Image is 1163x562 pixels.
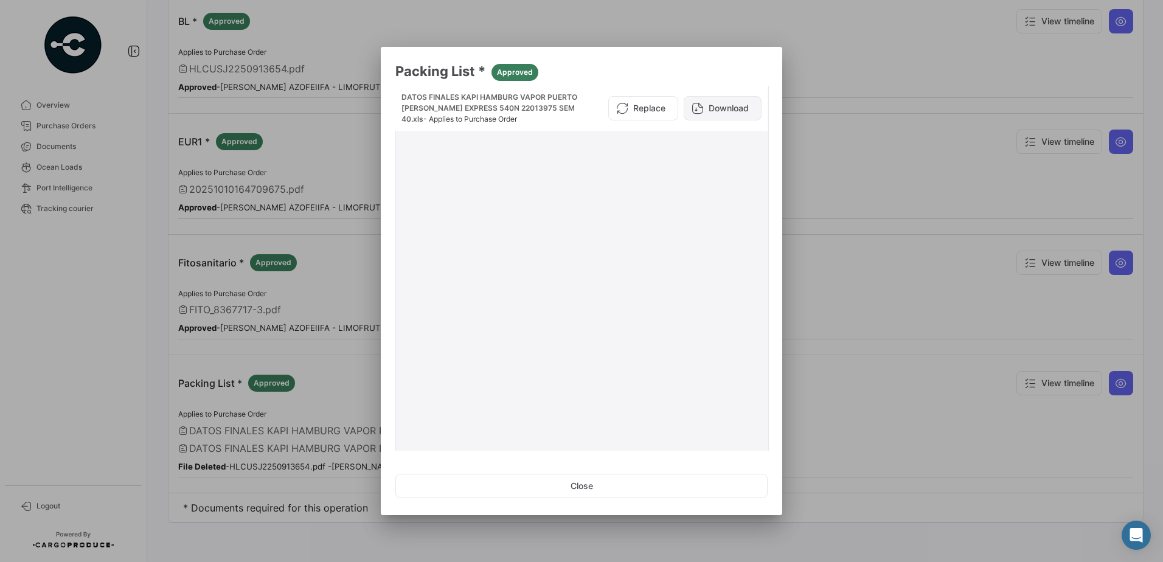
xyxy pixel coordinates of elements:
[423,114,517,123] span: - Applies to Purchase Order
[401,92,577,123] span: DATOS FINALES KAPI HAMBURG VAPOR PUERTO [PERSON_NAME] EXPRESS 540N 22013975 SEM 40.xls
[395,61,768,81] h3: Packing List *
[1122,521,1151,550] div: Abrir Intercom Messenger
[608,96,678,120] button: Replace
[497,67,533,78] span: Approved
[684,96,762,120] button: Download
[395,474,768,498] button: Close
